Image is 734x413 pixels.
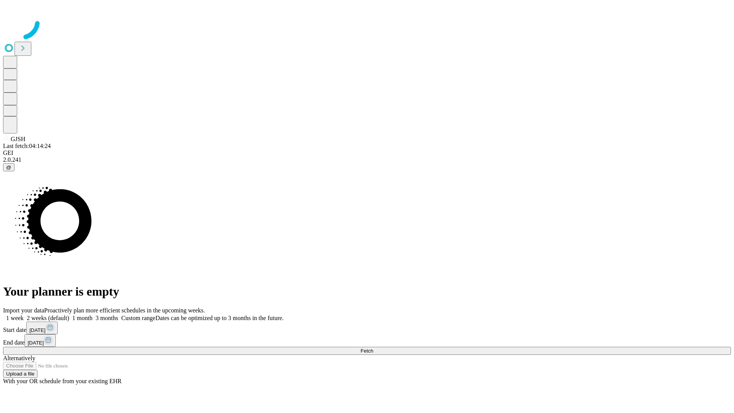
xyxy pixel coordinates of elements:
[3,307,44,314] span: Import your data
[3,322,731,334] div: Start date
[26,322,58,334] button: [DATE]
[3,355,35,361] span: Alternatively
[3,378,122,384] span: With your OR schedule from your existing EHR
[3,150,731,156] div: GEI
[3,143,51,149] span: Last fetch: 04:14:24
[3,156,731,163] div: 2.0.241
[3,285,731,299] h1: Your planner is empty
[3,370,37,378] button: Upload a file
[27,315,69,321] span: 2 weeks (default)
[3,334,731,347] div: End date
[361,348,373,354] span: Fetch
[6,164,11,170] span: @
[29,327,45,333] span: [DATE]
[6,315,24,321] span: 1 week
[96,315,118,321] span: 3 months
[44,307,205,314] span: Proactively plan more efficient schedules in the upcoming weeks.
[11,136,25,142] span: GJSH
[3,163,15,171] button: @
[24,334,56,347] button: [DATE]
[121,315,155,321] span: Custom range
[72,315,93,321] span: 1 month
[28,340,44,346] span: [DATE]
[3,347,731,355] button: Fetch
[156,315,284,321] span: Dates can be optimized up to 3 months in the future.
